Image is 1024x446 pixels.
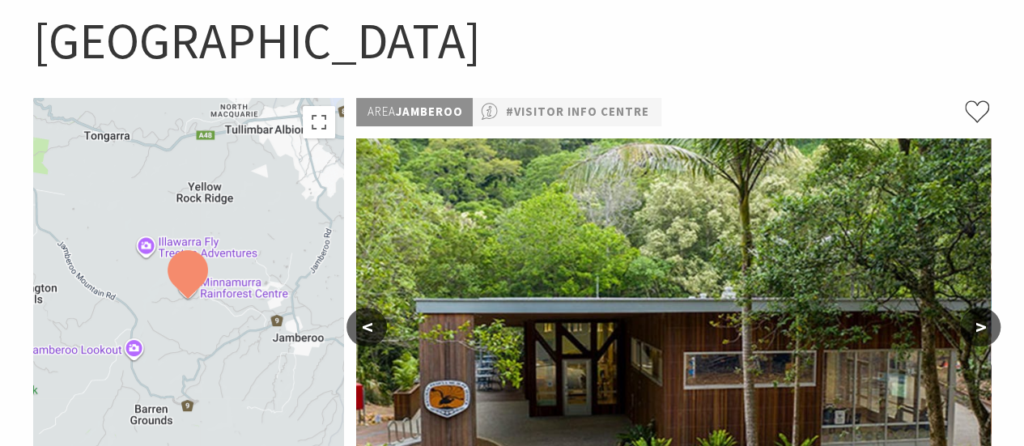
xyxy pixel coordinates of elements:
[356,98,473,126] p: Jamberoo
[346,308,387,346] button: <
[33,8,992,74] h1: [GEOGRAPHIC_DATA]
[960,308,1001,346] button: >
[367,104,395,119] span: Area
[303,106,335,138] button: Toggle fullscreen view
[505,102,648,122] a: #Visitor Info Centre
